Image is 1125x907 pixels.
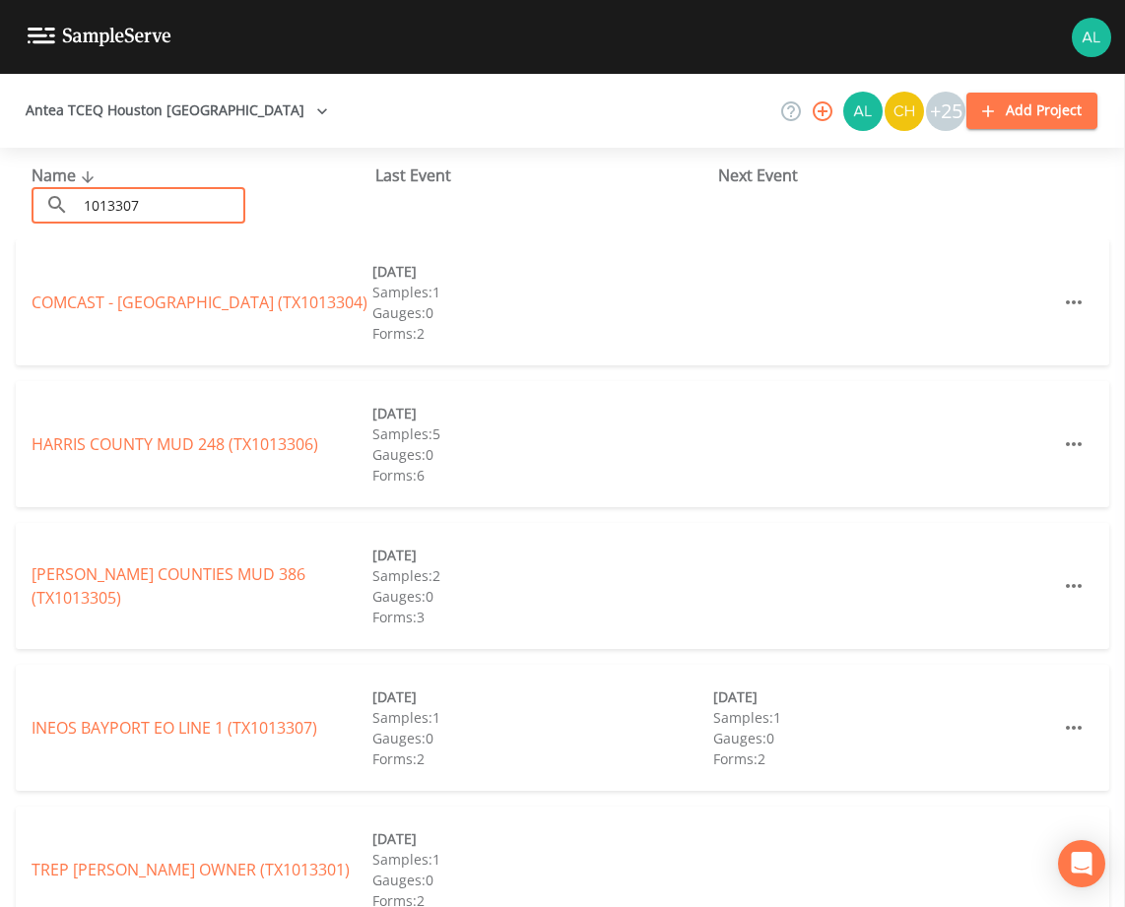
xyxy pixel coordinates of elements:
div: Open Intercom Messenger [1058,840,1105,887]
span: Name [32,164,99,186]
button: Add Project [966,93,1097,129]
div: Last Event [375,163,719,187]
div: Samples: 2 [372,565,713,586]
div: Charles Medina [884,92,925,131]
div: Samples: 1 [713,707,1054,728]
div: Gauges: 0 [372,586,713,607]
a: COMCAST - [GEOGRAPHIC_DATA] (TX1013304) [32,292,367,313]
a: HARRIS COUNTY MUD 248 (TX1013306) [32,433,318,455]
img: 30a13df2a12044f58df5f6b7fda61338 [843,92,883,131]
div: Forms: 2 [372,323,713,344]
div: Gauges: 0 [372,870,713,890]
div: Gauges: 0 [372,444,713,465]
button: Antea TCEQ Houston [GEOGRAPHIC_DATA] [18,93,336,129]
div: [DATE] [713,686,1054,707]
a: TREP [PERSON_NAME] OWNER (TX1013301) [32,859,350,880]
div: [DATE] [372,403,713,423]
div: [DATE] [372,261,713,282]
div: Samples: 1 [372,282,713,302]
input: Search Projects [77,187,245,224]
div: Forms: 2 [713,748,1054,769]
div: Forms: 6 [372,465,713,486]
div: +25 [926,92,965,131]
img: c74b8b8b1c7a9d34f67c5e0ca157ed15 [885,92,924,131]
div: [DATE] [372,828,713,849]
a: INEOS BAYPORT EO LINE 1 (TX1013307) [32,717,317,739]
div: [DATE] [372,686,713,707]
div: Forms: 2 [372,748,713,769]
div: Next Event [718,163,1062,187]
div: Samples: 5 [372,423,713,444]
div: Gauges: 0 [713,728,1054,748]
div: Forms: 3 [372,607,713,627]
img: 30a13df2a12044f58df5f6b7fda61338 [1072,18,1111,57]
div: [DATE] [372,545,713,565]
div: Gauges: 0 [372,302,713,323]
div: Samples: 1 [372,849,713,870]
div: Gauges: 0 [372,728,713,748]
a: [PERSON_NAME] COUNTIES MUD 386 (TX1013305) [32,563,305,609]
div: Alaina Hahn [842,92,884,131]
img: logo [28,28,171,46]
div: Samples: 1 [372,707,713,728]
